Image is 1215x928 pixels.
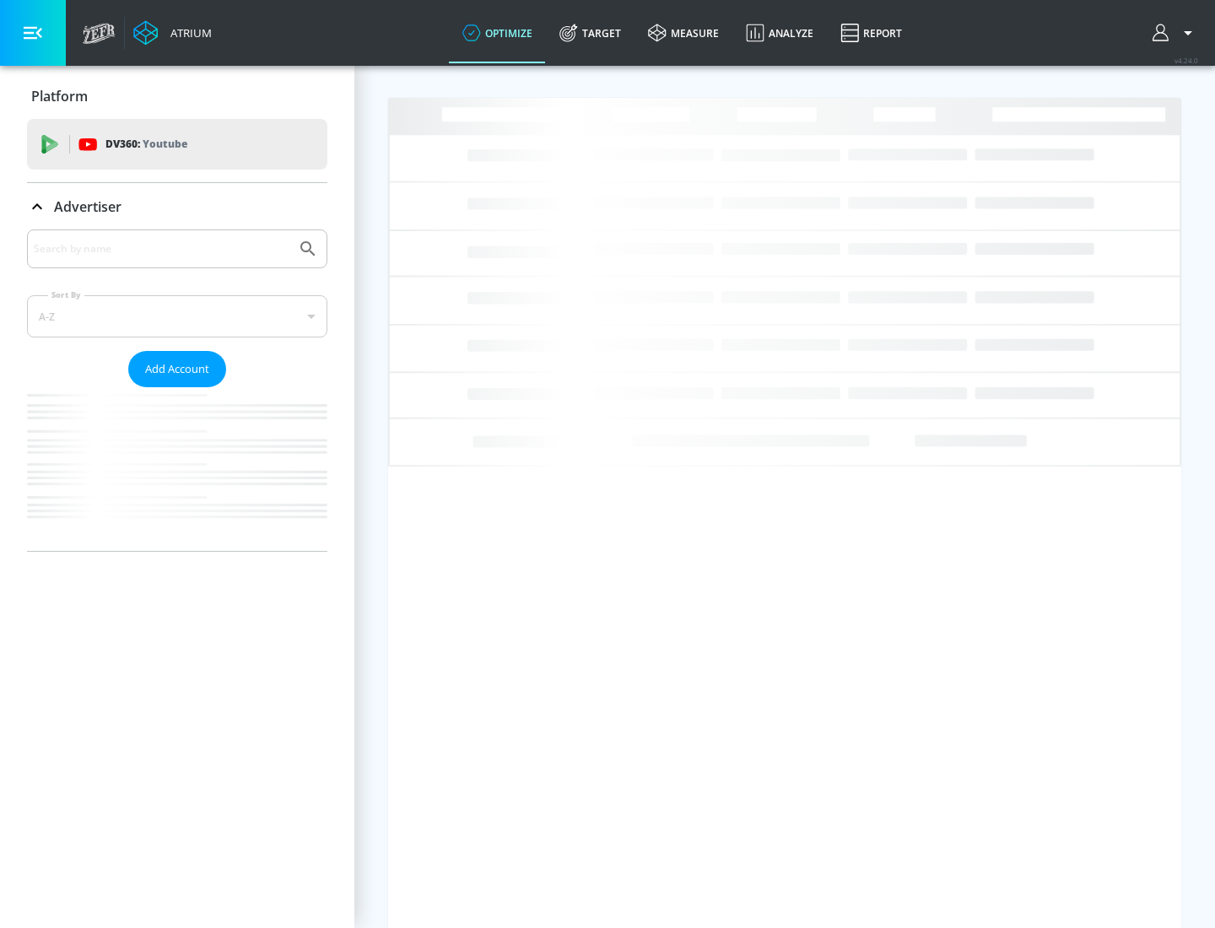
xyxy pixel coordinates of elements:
div: DV360: Youtube [27,119,327,170]
p: DV360: [105,135,187,154]
a: optimize [449,3,546,63]
a: Atrium [133,20,212,46]
div: Advertiser [27,229,327,551]
span: v 4.24.0 [1174,56,1198,65]
div: Atrium [164,25,212,40]
a: Analyze [732,3,827,63]
p: Youtube [143,135,187,153]
div: A-Z [27,295,327,337]
nav: list of Advertiser [27,387,327,551]
p: Advertiser [54,197,121,216]
input: Search by name [34,238,289,260]
label: Sort By [48,289,84,300]
a: measure [634,3,732,63]
span: Add Account [145,359,209,379]
div: Platform [27,73,327,120]
a: Target [546,3,634,63]
a: Report [827,3,915,63]
p: Platform [31,87,88,105]
div: Advertiser [27,183,327,230]
button: Add Account [128,351,226,387]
